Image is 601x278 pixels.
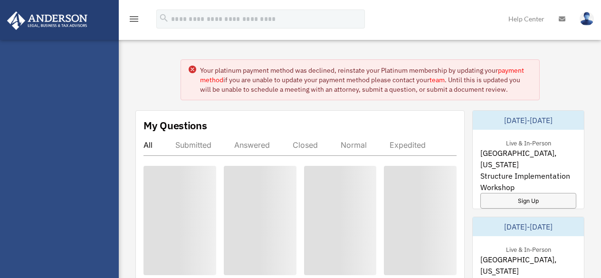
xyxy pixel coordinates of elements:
[293,140,318,150] div: Closed
[480,254,576,277] span: [GEOGRAPHIC_DATA], [US_STATE]
[390,140,426,150] div: Expedited
[429,76,445,84] a: team
[480,193,576,209] a: Sign Up
[473,217,584,236] div: [DATE]-[DATE]
[480,170,576,193] span: Structure Implementation Workshop
[128,13,140,25] i: menu
[498,244,559,254] div: Live & In-Person
[143,140,153,150] div: All
[498,137,559,147] div: Live & In-Person
[175,140,211,150] div: Submitted
[159,13,169,23] i: search
[200,66,532,94] div: Your platinum payment method was declined, reinstate your Platinum membership by updating your if...
[580,12,594,26] img: User Pic
[473,111,584,130] div: [DATE]-[DATE]
[143,118,207,133] div: My Questions
[4,11,90,30] img: Anderson Advisors Platinum Portal
[200,66,524,84] a: payment method
[234,140,270,150] div: Answered
[341,140,367,150] div: Normal
[128,17,140,25] a: menu
[480,147,576,170] span: [GEOGRAPHIC_DATA], [US_STATE]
